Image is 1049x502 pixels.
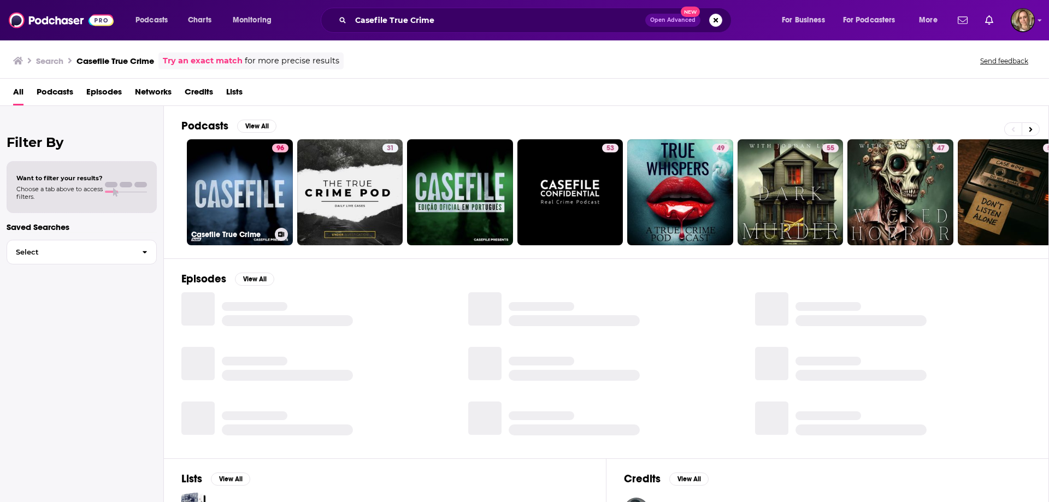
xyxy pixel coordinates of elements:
[981,11,998,29] a: Show notifications dropdown
[211,473,250,486] button: View All
[382,144,398,152] a: 31
[712,144,729,152] a: 49
[669,473,709,486] button: View All
[163,55,243,67] a: Try an exact match
[681,7,700,17] span: New
[181,472,202,486] h2: Lists
[624,472,709,486] a: CreditsView All
[911,11,951,29] button: open menu
[181,119,276,133] a: PodcastsView All
[645,14,700,27] button: Open AdvancedNew
[9,10,114,31] img: Podchaser - Follow, Share and Rate Podcasts
[351,11,645,29] input: Search podcasts, credits, & more...
[717,143,724,154] span: 49
[774,11,839,29] button: open menu
[37,83,73,105] a: Podcasts
[387,143,394,154] span: 31
[650,17,696,23] span: Open Advanced
[953,11,972,29] a: Show notifications dropdown
[36,56,63,66] h3: Search
[822,144,839,152] a: 55
[843,13,895,28] span: For Podcasters
[331,8,742,33] div: Search podcasts, credits, & more...
[1011,8,1035,32] button: Show profile menu
[297,139,403,245] a: 31
[86,83,122,105] a: Episodes
[181,11,218,29] a: Charts
[1011,8,1035,32] span: Logged in as Lauren.Russo
[602,144,618,152] a: 53
[7,249,133,256] span: Select
[135,13,168,28] span: Podcasts
[233,13,272,28] span: Monitoring
[181,119,228,133] h2: Podcasts
[185,83,213,105] a: Credits
[782,13,825,28] span: For Business
[187,139,293,245] a: 96Casefile True Crime
[226,83,243,105] a: Lists
[836,11,911,29] button: open menu
[16,174,103,182] span: Want to filter your results?
[191,230,270,239] h3: Casefile True Crime
[627,139,733,245] a: 49
[128,11,182,29] button: open menu
[276,143,284,154] span: 96
[181,272,274,286] a: EpisodesView All
[225,11,286,29] button: open menu
[7,222,157,232] p: Saved Searches
[135,83,172,105] a: Networks
[181,472,250,486] a: ListsView All
[919,13,938,28] span: More
[7,134,157,150] h2: Filter By
[977,56,1032,66] button: Send feedback
[847,139,953,245] a: 47
[235,273,274,286] button: View All
[7,240,157,264] button: Select
[245,55,339,67] span: for more precise results
[738,139,844,245] a: 55
[188,13,211,28] span: Charts
[16,185,103,200] span: Choose a tab above to access filters.
[76,56,154,66] h3: Casefile True Crime
[1011,8,1035,32] img: User Profile
[827,143,834,154] span: 55
[13,83,23,105] a: All
[624,472,661,486] h2: Credits
[181,272,226,286] h2: Episodes
[606,143,614,154] span: 53
[272,144,288,152] a: 96
[933,144,949,152] a: 47
[517,139,623,245] a: 53
[237,120,276,133] button: View All
[937,143,945,154] span: 47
